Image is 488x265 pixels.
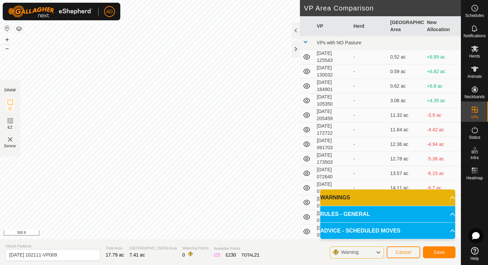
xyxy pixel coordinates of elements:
div: TOTAL [242,251,260,259]
p-accordion-header: ADVICE - SCHEDULED MOVES [320,223,455,239]
span: Save [433,249,445,255]
span: Infra [470,156,479,160]
span: Status [469,135,480,139]
td: 0.52 ac [387,50,424,64]
td: +6.82 ac [424,64,461,79]
span: AD [106,8,113,15]
h2: VP Area Comparison [304,4,461,12]
td: -6.7 ac [424,181,461,195]
span: Herds [469,54,480,58]
span: ADVICE - SCHEDULED MOVES [320,227,400,235]
img: VP [6,135,14,143]
td: -3.9 ac [424,108,461,123]
th: [GEOGRAPHIC_DATA] Area [387,16,424,36]
span: Delete [4,143,16,149]
div: - [353,126,385,133]
span: Warning [341,249,359,255]
span: Neckbands [464,95,485,99]
span: 0 [182,252,185,258]
span: 21 [254,252,260,258]
button: Reset Map [3,24,11,32]
td: +4.35 ac [424,93,461,108]
span: RULES - GENERAL [320,210,370,218]
td: 0.59 ac [387,64,424,79]
span: 5 [218,252,220,258]
td: 14.11 ac [387,181,424,195]
span: Animals [467,74,482,79]
td: [DATE] 173503 [314,152,351,166]
td: [DATE] 125543 [314,50,351,64]
span: EZ [8,125,13,130]
span: Notifications [464,34,486,38]
td: [DATE] 072714 [314,181,351,195]
button: + [3,36,11,44]
td: [DATE] 073249 [314,210,351,224]
td: [DATE] 105350 [314,93,351,108]
button: Save [423,246,455,258]
td: -6.15 ac [424,166,461,181]
span: Heatmap [466,176,483,180]
td: 12.78 ac [387,152,424,166]
th: New Allocation [424,16,461,36]
td: 11.32 ac [387,108,424,123]
td: [DATE] 205459 [314,108,351,123]
div: IZ [214,251,220,259]
th: VP [314,16,351,36]
div: - [353,53,385,61]
a: Help [461,244,488,263]
span: Total Area [106,245,124,251]
div: - [353,170,385,177]
td: 13.57 ac [387,166,424,181]
td: +6.89 ac [424,50,461,64]
button: – [3,44,11,52]
td: [DATE] 091427 [314,224,351,239]
span: Help [470,257,479,261]
div: - [353,112,385,119]
td: -5.36 ac [424,152,461,166]
a: Contact Us [157,230,177,237]
span: VPs with NO Pasture [317,40,362,45]
span: Schedules [465,14,484,18]
span: [GEOGRAPHIC_DATA] Area [129,245,177,251]
button: Map Layers [15,25,23,33]
span: VPs [471,115,478,119]
div: - [353,184,385,192]
p-accordion-header: RULES - GENERAL [320,206,455,222]
a: Privacy Policy [123,230,148,237]
p-accordion-header: WARNINGS [320,190,455,206]
span: 7.41 ac [129,252,145,258]
td: -4.42 ac [424,123,461,137]
div: - [353,83,385,90]
td: +6.8 ac [424,79,461,93]
span: Cancel [395,249,411,255]
td: 11.84 ac [387,123,424,137]
div: DRAW [4,88,16,93]
div: - [353,141,385,148]
td: [DATE] 091703 [314,137,351,152]
th: Herd [351,16,387,36]
div: EZ [226,251,236,259]
td: 3.06 ac [387,93,424,108]
td: [DATE] 130032 [314,64,351,79]
img: Gallagher Logo [8,5,93,18]
div: - [353,68,385,75]
td: [DATE] 172722 [314,123,351,137]
td: 0.62 ac [387,79,424,93]
td: [DATE] 184901 [314,79,351,93]
span: WARNINGS [320,194,350,202]
span: Available Points [214,246,260,251]
button: Cancel [387,246,420,258]
td: [DATE] 072640 [314,166,351,181]
div: - [353,97,385,104]
td: -4.94 ac [424,137,461,152]
span: 30 [231,252,236,258]
td: [DATE] 071350 [314,239,351,253]
span: 17.79 ac [106,252,124,258]
td: 12.36 ac [387,137,424,152]
td: [DATE] 073117 [314,195,351,210]
div: - [353,155,385,162]
span: IZ [8,106,12,111]
span: Watering Points [182,245,208,251]
span: Virtual Paddock [5,243,100,249]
